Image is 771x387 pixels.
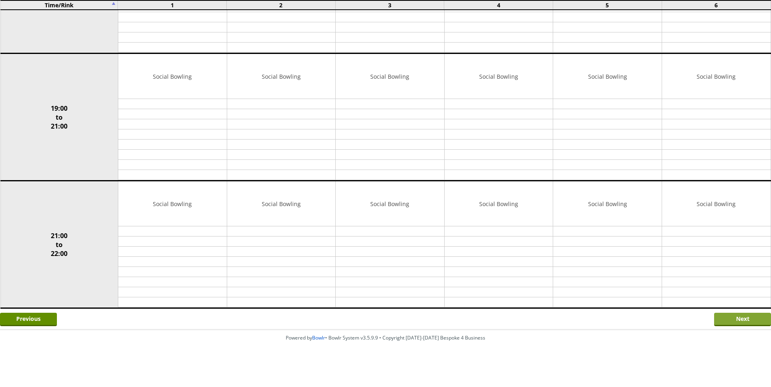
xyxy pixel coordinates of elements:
td: Time/Rink [0,0,118,10]
span: Powered by • Bowlr System v3.5.9.9 • Copyright [DATE]-[DATE] Bespoke 4 Business [286,334,485,341]
td: Social Bowling [445,181,553,226]
td: Social Bowling [336,54,444,99]
input: Next [714,313,771,326]
td: Social Bowling [662,54,771,99]
td: 4 [444,0,553,10]
td: Social Bowling [227,181,336,226]
td: Social Bowling [336,181,444,226]
a: Bowlr [312,334,325,341]
td: Social Bowling [227,54,336,99]
td: Social Bowling [445,54,553,99]
td: 21:00 to 22:00 [0,181,118,308]
td: Social Bowling [662,181,771,226]
td: 5 [553,0,662,10]
td: 2 [226,0,335,10]
td: Social Bowling [553,181,662,226]
td: Social Bowling [118,54,227,99]
td: Social Bowling [553,54,662,99]
td: 19:00 to 21:00 [0,54,118,181]
td: 3 [335,0,444,10]
td: Social Bowling [118,181,227,226]
td: 6 [662,0,771,10]
td: 1 [118,0,227,10]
